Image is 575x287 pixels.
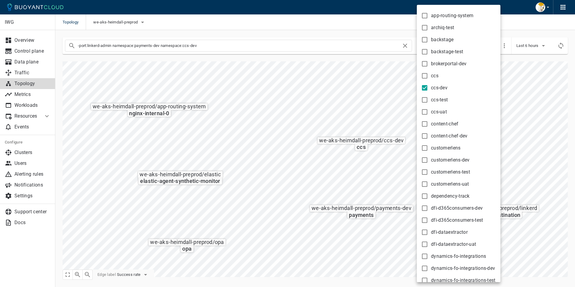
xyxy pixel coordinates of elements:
span: content-chef [431,121,459,127]
span: dfi-dataextractor-uat [431,241,476,247]
span: dynamics-fo-integrations-dev [431,265,495,271]
span: customerlens-dev [431,157,470,163]
span: dfi-d365consumers-dev [431,205,483,211]
span: backstage-test [431,49,463,55]
span: customerlens-uat [431,181,469,187]
span: ccs-test [431,97,448,103]
span: content-chef-dev [431,133,468,139]
span: dynamics-fo-integrations-test [431,277,496,283]
span: ccs-dev [431,85,447,91]
span: customerlens [431,145,461,151]
span: dependency-track [431,193,470,199]
span: dfi-d365consumers-test [431,217,483,223]
span: dfi-dataextractor [431,229,468,235]
span: customerlens-test [431,169,470,175]
span: app-routing-system [431,13,473,19]
span: archiq-test [431,25,454,31]
span: backstage [431,37,454,43]
span: dynamics-fo-integrations [431,253,486,259]
span: ccs [431,73,438,79]
span: brokerportal-dev [431,61,467,67]
span: ccs-uat [431,109,447,115]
